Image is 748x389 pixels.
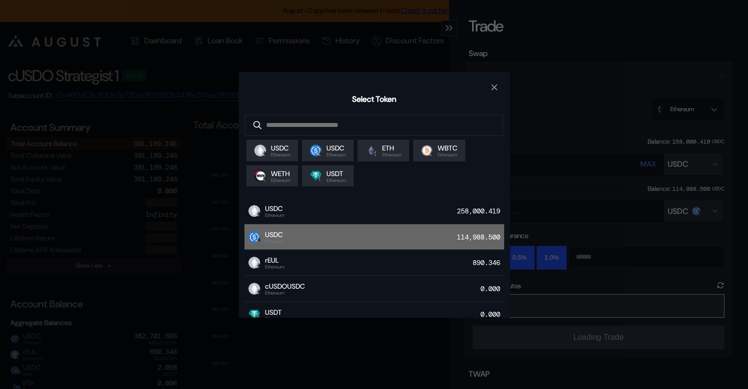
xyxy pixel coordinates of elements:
[248,205,260,217] img: empty-token.png
[327,169,346,178] span: USDT
[457,204,504,218] div: 258,000.419
[271,144,290,152] span: USDC
[256,289,262,295] img: svg+xml,%3c
[254,145,266,156] img: empty-token.png
[256,237,262,243] img: svg+xml,%3c
[480,282,504,296] div: 0.000
[317,150,323,156] img: svg+xml,%3c
[265,317,284,322] span: Ethereum
[382,152,401,157] span: Ethereum
[352,94,396,104] h2: Select Token
[421,145,433,156] img: wrapped_bitcoin_wbtc.png
[265,256,284,265] span: rEUL
[382,144,401,152] span: ETH
[256,314,262,320] img: svg+xml,%3c
[256,211,262,217] img: svg+xml,%3c
[317,176,323,181] img: svg+xml,%3c
[265,308,284,317] span: USDT
[327,178,346,183] span: Ethereum
[265,239,284,244] span: Ethereum
[438,152,457,157] span: Ethereum
[486,80,502,95] button: close modal
[457,230,504,244] div: 114,988.500
[271,169,290,178] span: WETH
[428,150,434,156] img: svg+xml,%3c
[271,152,290,157] span: Ethereum
[248,283,260,295] img: empty-token.png
[365,145,377,156] img: ethereum.png
[265,291,305,296] span: Ethereum
[271,178,290,183] span: Ethereum
[265,204,284,213] span: USDC
[262,176,268,181] img: svg+xml,%3c
[262,150,268,156] img: svg+xml,%3c
[254,170,266,181] img: weth.png
[327,152,346,157] span: Ethereum
[265,282,305,291] span: cUSDOUSDC
[265,265,284,269] span: Ethereum
[327,144,346,152] span: USDC
[248,308,260,320] img: Tether.png
[265,213,284,218] span: Ethereum
[310,145,322,156] img: usdc.png
[256,263,262,269] img: svg+xml,%3c
[473,256,504,269] div: 890.346
[310,170,322,181] img: Tether.png
[480,308,504,322] div: 0.000
[248,231,260,243] img: usdc.png
[248,257,260,269] img: empty-token.png
[265,230,284,239] span: USDC
[438,144,457,152] span: WBTC
[373,150,379,156] img: svg+xml,%3c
